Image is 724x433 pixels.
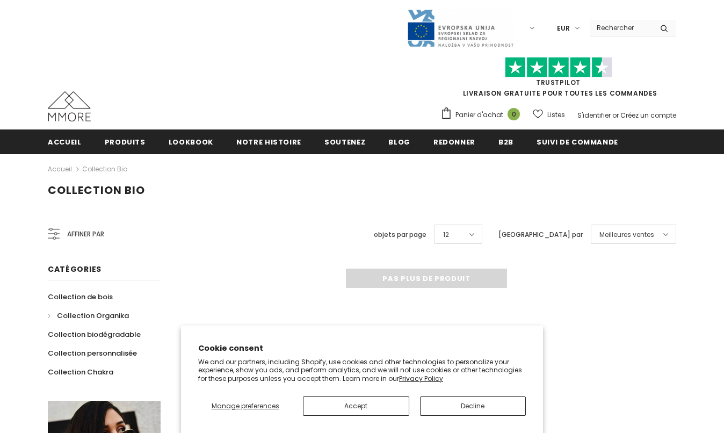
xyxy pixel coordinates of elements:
input: Search Site [590,20,652,35]
button: Accept [303,396,409,416]
span: 0 [508,108,520,120]
span: 12 [443,229,449,240]
label: objets par page [374,229,426,240]
a: Redonner [433,129,475,154]
a: Collection biodégradable [48,325,141,344]
a: Suivi de commande [537,129,618,154]
span: Accueil [48,137,82,147]
a: TrustPilot [536,78,581,87]
a: Listes [533,105,565,124]
a: Produits [105,129,146,154]
button: Decline [420,396,526,416]
span: Collection Bio [48,183,145,198]
a: Blog [388,129,410,154]
span: soutenez [324,137,365,147]
span: Manage preferences [212,401,279,410]
a: Collection personnalisée [48,344,137,363]
span: Meilleures ventes [599,229,654,240]
a: Notre histoire [236,129,301,154]
span: Affiner par [67,228,104,240]
span: Lookbook [169,137,213,147]
span: Collection Chakra [48,367,113,377]
p: We and our partners, including Shopify, use cookies and other technologies to personalize your ex... [198,358,526,383]
a: Collection de bois [48,287,113,306]
span: EUR [557,23,570,34]
span: or [612,111,619,120]
a: Accueil [48,163,72,176]
a: Accueil [48,129,82,154]
span: Catégories [48,264,102,275]
a: Collection Chakra [48,363,113,381]
span: LIVRAISON GRATUITE POUR TOUTES LES COMMANDES [440,62,676,98]
img: Cas MMORE [48,91,91,121]
a: Javni Razpis [407,23,514,32]
button: Manage preferences [198,396,292,416]
span: Collection personnalisée [48,348,137,358]
span: Listes [547,110,565,120]
span: Collection biodégradable [48,329,141,340]
span: Notre histoire [236,137,301,147]
h2: Cookie consent [198,343,526,354]
span: Suivi de commande [537,137,618,147]
span: Collection Organika [57,311,129,321]
span: Redonner [433,137,475,147]
a: S'identifier [577,111,611,120]
a: Créez un compte [620,111,676,120]
a: B2B [498,129,513,154]
span: Collection de bois [48,292,113,302]
img: Javni Razpis [407,9,514,48]
a: Privacy Policy [399,374,443,383]
a: Panier d'achat 0 [440,107,525,123]
a: soutenez [324,129,365,154]
img: Faites confiance aux étoiles pilotes [505,57,612,78]
span: Blog [388,137,410,147]
label: [GEOGRAPHIC_DATA] par [498,229,583,240]
span: Produits [105,137,146,147]
a: Lookbook [169,129,213,154]
span: B2B [498,137,513,147]
a: Collection Bio [82,164,127,174]
a: Collection Organika [48,306,129,325]
span: Panier d'achat [455,110,503,120]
